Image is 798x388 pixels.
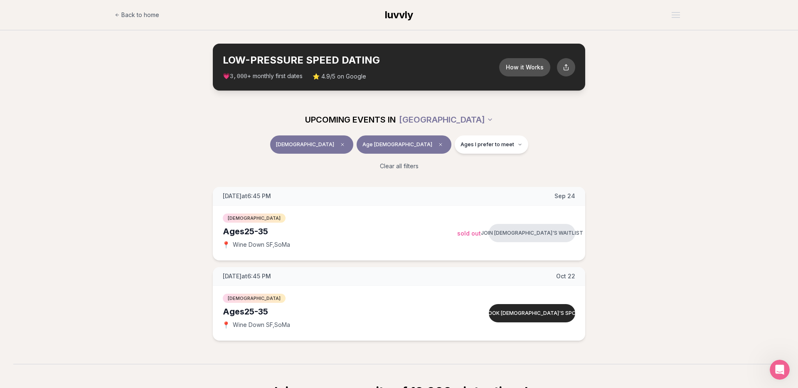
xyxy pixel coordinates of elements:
[457,230,481,237] span: Sold Out
[313,72,366,81] span: ⭐ 4.9/5 on Google
[223,214,286,223] span: [DEMOGRAPHIC_DATA]
[223,72,303,81] span: 💗 + monthly first dates
[223,226,457,237] div: Ages 25-35
[223,322,229,328] span: 📍
[385,8,413,22] a: luvvly
[455,135,528,154] button: Ages I prefer to meet
[770,360,790,380] iframe: Intercom live chat
[233,241,290,249] span: Wine Down SF , SoMa
[375,157,424,175] button: Clear all filters
[270,135,353,154] button: [DEMOGRAPHIC_DATA]Clear event type filter
[489,304,575,322] button: Book [DEMOGRAPHIC_DATA]'s spot
[121,11,159,19] span: Back to home
[489,224,575,242] button: Join [DEMOGRAPHIC_DATA]'s waitlist
[436,140,446,150] span: Clear age
[223,192,271,200] span: [DATE] at 6:45 PM
[461,141,514,148] span: Ages I prefer to meet
[305,114,396,125] span: UPCOMING EVENTS IN
[556,272,575,280] span: Oct 22
[223,54,499,67] h2: LOW-PRESSURE SPEED DATING
[337,140,347,150] span: Clear event type filter
[399,111,493,129] button: [GEOGRAPHIC_DATA]
[223,272,271,280] span: [DATE] at 6:45 PM
[223,306,457,317] div: Ages 25-35
[223,241,229,248] span: 📍
[499,58,550,76] button: How it Works
[357,135,451,154] button: Age [DEMOGRAPHIC_DATA]Clear age
[668,9,683,21] button: Open menu
[115,7,159,23] a: Back to home
[554,192,575,200] span: Sep 24
[385,9,413,21] span: luvvly
[223,294,286,303] span: [DEMOGRAPHIC_DATA]
[233,321,290,329] span: Wine Down SF , SoMa
[276,141,334,148] span: [DEMOGRAPHIC_DATA]
[362,141,432,148] span: Age [DEMOGRAPHIC_DATA]
[230,73,247,80] span: 3,000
